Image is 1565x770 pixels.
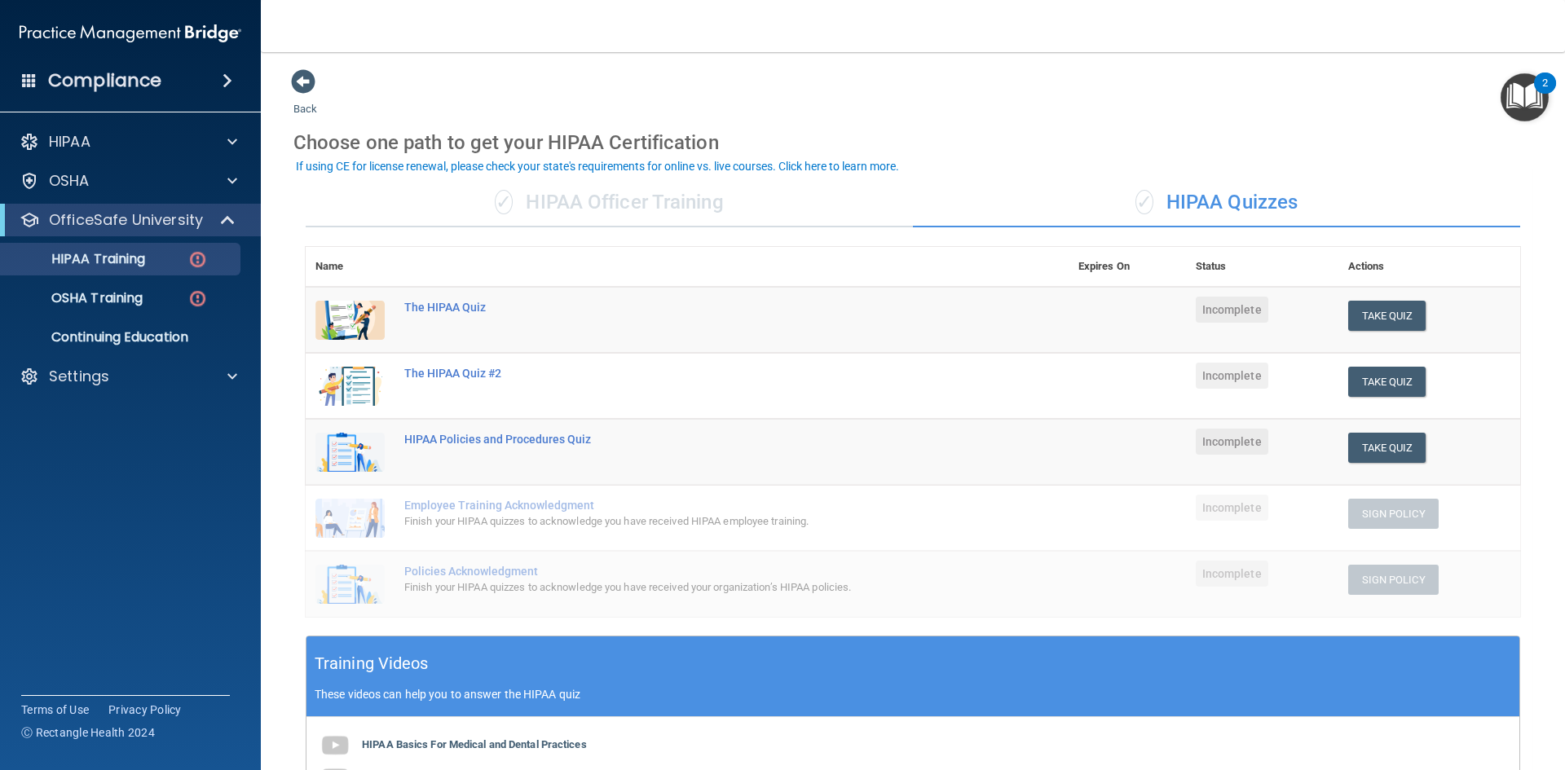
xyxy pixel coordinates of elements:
[404,565,987,578] div: Policies Acknowledgment
[315,649,429,678] h5: Training Videos
[1196,297,1268,323] span: Incomplete
[293,119,1532,166] div: Choose one path to get your HIPAA Certification
[913,178,1520,227] div: HIPAA Quizzes
[404,512,987,531] div: Finish your HIPAA quizzes to acknowledge you have received HIPAA employee training.
[11,329,233,345] p: Continuing Education
[404,578,987,597] div: Finish your HIPAA quizzes to acknowledge you have received your organization’s HIPAA policies.
[20,367,237,386] a: Settings
[404,301,987,314] div: The HIPAA Quiz
[21,702,89,718] a: Terms of Use
[49,171,90,191] p: OSHA
[1348,301,1426,331] button: Take Quiz
[21,724,155,741] span: Ⓒ Rectangle Health 2024
[1348,367,1426,397] button: Take Quiz
[1186,247,1338,287] th: Status
[1348,565,1439,595] button: Sign Policy
[306,247,395,287] th: Name
[1501,73,1549,121] button: Open Resource Center, 2 new notifications
[1338,247,1520,287] th: Actions
[1196,561,1268,587] span: Incomplete
[1196,363,1268,389] span: Incomplete
[293,158,902,174] button: If using CE for license renewal, please check your state's requirements for online vs. live cours...
[1542,83,1548,104] div: 2
[1348,433,1426,463] button: Take Quiz
[20,132,237,152] a: HIPAA
[404,499,987,512] div: Employee Training Acknowledgment
[495,190,513,214] span: ✓
[11,290,143,306] p: OSHA Training
[296,161,899,172] div: If using CE for license renewal, please check your state's requirements for online vs. live cours...
[20,171,237,191] a: OSHA
[293,83,317,115] a: Back
[108,702,182,718] a: Privacy Policy
[20,210,236,230] a: OfficeSafe University
[319,729,351,762] img: gray_youtube_icon.38fcd6cc.png
[49,132,90,152] p: HIPAA
[1069,247,1186,287] th: Expires On
[187,249,208,270] img: danger-circle.6113f641.png
[11,251,145,267] p: HIPAA Training
[1196,495,1268,521] span: Incomplete
[362,738,587,750] b: HIPAA Basics For Medical and Dental Practices
[404,433,987,446] div: HIPAA Policies and Procedures Quiz
[404,367,987,380] div: The HIPAA Quiz #2
[187,288,208,309] img: danger-circle.6113f641.png
[315,688,1511,701] p: These videos can help you to answer the HIPAA quiz
[1196,429,1268,455] span: Incomplete
[49,210,203,230] p: OfficeSafe University
[48,69,161,92] h4: Compliance
[1135,190,1153,214] span: ✓
[306,178,913,227] div: HIPAA Officer Training
[1348,499,1439,529] button: Sign Policy
[49,367,109,386] p: Settings
[20,17,241,50] img: PMB logo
